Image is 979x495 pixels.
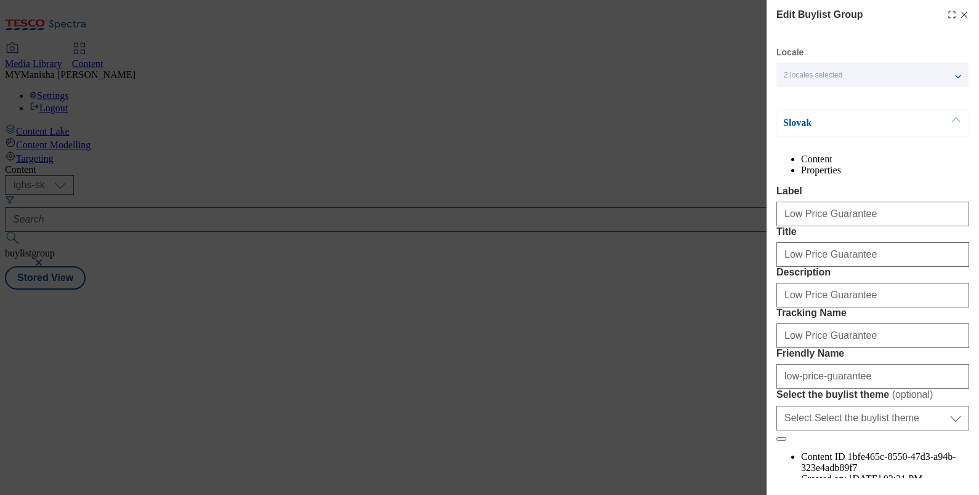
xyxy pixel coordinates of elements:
button: 2 locales selected [776,63,969,87]
span: 1bfe465c-8550-47d3-a94b-323e4adb89f7 [801,451,956,473]
li: Content [801,154,969,165]
input: Enter Title [776,242,969,267]
li: Content ID [801,451,969,473]
span: 2 locales selected [784,71,842,80]
p: Slovak [783,117,913,129]
h4: Edit Buylist Group [776,7,863,22]
label: Friendly Name [776,348,969,359]
label: Locale [776,49,804,56]
input: Enter Friendly Name [776,364,969,389]
li: Properties [801,165,969,176]
input: Enter Description [776,283,969,307]
li: Created on: [801,473,969,485]
label: Tracking Name [776,307,969,319]
input: Enter Tracking Name [776,323,969,348]
span: [DATE] 02:31 PM [849,473,922,484]
label: Title [776,226,969,237]
span: ( optional ) [892,389,933,400]
label: Description [776,267,969,278]
label: Label [776,186,969,197]
label: Select the buylist theme [776,389,969,401]
input: Enter Label [776,202,969,226]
